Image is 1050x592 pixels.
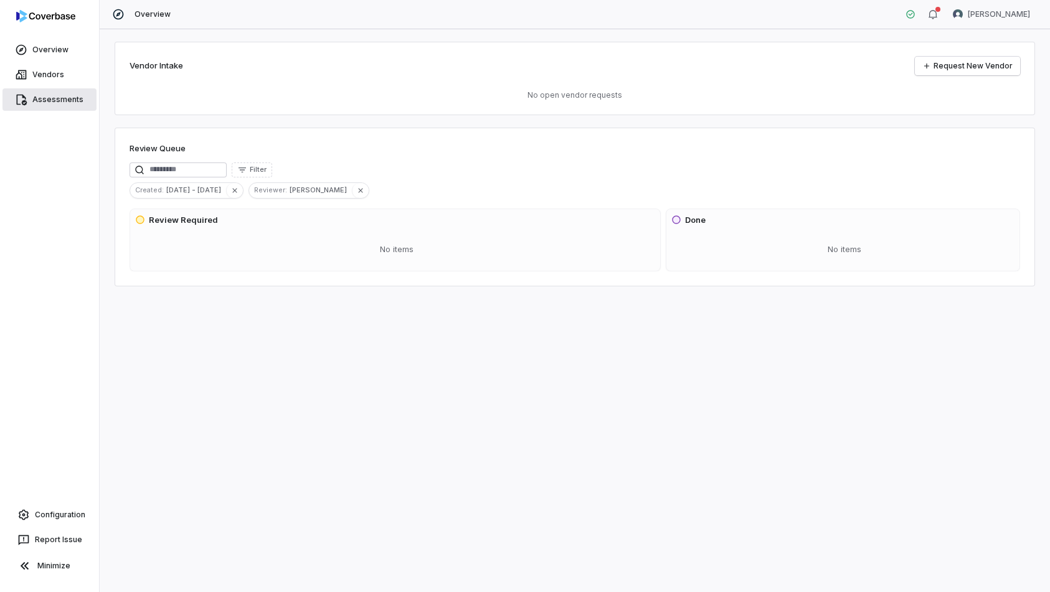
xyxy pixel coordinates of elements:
h2: Vendor Intake [130,60,183,72]
button: Emma Belmont avatar[PERSON_NAME] [945,5,1038,24]
span: Assessments [32,95,83,105]
a: Request New Vendor [915,57,1020,75]
span: Created : [130,184,166,195]
span: Vendors [32,70,64,80]
div: No items [671,233,1017,266]
span: Overview [135,9,171,19]
button: Minimize [5,553,94,578]
span: Configuration [35,510,85,520]
h3: Review Required [149,214,218,227]
span: Overview [32,45,69,55]
img: Emma Belmont avatar [953,9,963,19]
button: Report Issue [5,529,94,551]
a: Configuration [5,504,94,526]
h3: Done [685,214,706,227]
a: Vendors [2,63,97,86]
a: Overview [2,39,97,61]
button: Filter [232,162,272,177]
span: Reviewer : [249,184,290,195]
span: [PERSON_NAME] [290,184,352,195]
span: [DATE] - [DATE] [166,184,226,195]
div: No items [135,233,658,266]
span: Filter [250,165,267,174]
span: [PERSON_NAME] [968,9,1030,19]
p: No open vendor requests [130,90,1020,100]
span: Report Issue [35,535,82,545]
span: Minimize [37,561,70,571]
img: logo-D7KZi-bG.svg [16,10,75,22]
h1: Review Queue [130,143,186,155]
a: Assessments [2,88,97,111]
